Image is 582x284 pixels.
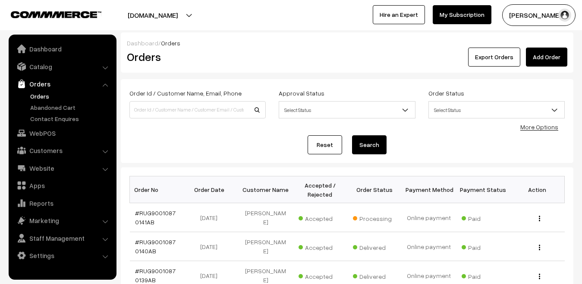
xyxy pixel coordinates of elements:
label: Approval Status [279,89,324,98]
th: Order Status [347,176,402,203]
span: Processing [353,212,396,223]
a: Website [11,160,113,176]
a: Reports [11,195,113,211]
a: #RUG90010870141AB [135,209,176,226]
th: Order No [130,176,184,203]
img: COMMMERCE [11,11,101,18]
span: Accepted [299,270,342,281]
a: Add Order [526,48,567,67]
span: Accepted [299,241,342,252]
a: #RUG90010870140AB [135,238,176,255]
a: Marketing [11,213,113,228]
td: [PERSON_NAME] [239,232,293,261]
button: [DOMAIN_NAME] [98,4,208,26]
th: Accepted / Rejected [293,176,347,203]
span: Accepted [299,212,342,223]
a: WebPOS [11,125,113,141]
td: [DATE] [184,203,239,232]
img: Menu [539,274,540,279]
a: Settings [11,248,113,263]
a: Dashboard [127,39,158,47]
button: Export Orders [468,48,520,67]
a: My Subscription [433,5,491,24]
td: [DATE] [184,232,239,261]
span: Paid [462,270,505,281]
th: Customer Name [239,176,293,203]
th: Payment Status [456,176,510,203]
span: Orders [161,39,180,47]
label: Order Status [428,89,464,98]
a: Orders [11,76,113,92]
span: Select Status [279,102,415,118]
div: / [127,38,567,48]
td: [PERSON_NAME] [239,203,293,232]
a: Abandoned Cart [28,103,113,112]
span: Paid [462,241,505,252]
a: Dashboard [11,41,113,57]
img: Menu [539,216,540,221]
th: Action [510,176,565,203]
input: Order Id / Customer Name / Customer Email / Customer Phone [129,101,266,118]
span: Select Status [279,101,415,118]
button: Search [352,135,387,154]
img: user [558,9,571,22]
a: Staff Management [11,230,113,246]
a: Contact Enquires [28,114,113,123]
a: Catalog [11,59,113,74]
label: Order Id / Customer Name, Email, Phone [129,89,242,98]
a: Reset [308,135,342,154]
a: Hire an Expert [373,5,425,24]
th: Payment Method [402,176,456,203]
span: Paid [462,212,505,223]
td: Online payment [402,203,456,232]
span: Delivered [353,270,396,281]
a: More Options [520,123,558,131]
a: Customers [11,143,113,158]
a: Orders [28,92,113,101]
a: Apps [11,178,113,193]
h2: Orders [127,50,265,64]
th: Order Date [184,176,239,203]
button: [PERSON_NAME] [502,4,576,26]
span: Delivered [353,241,396,252]
span: Select Status [428,101,565,118]
span: Select Status [429,102,564,118]
a: COMMMERCE [11,9,86,19]
img: Menu [539,245,540,250]
a: #RUG90010870139AB [135,267,176,284]
td: Online payment [402,232,456,261]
